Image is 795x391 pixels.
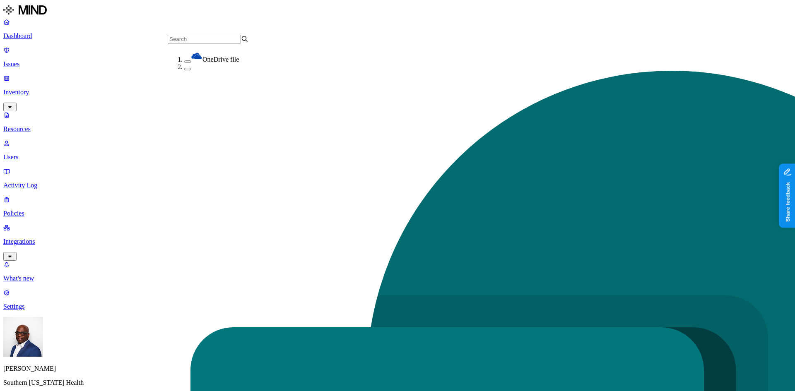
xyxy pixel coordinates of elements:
input: Search [168,35,241,43]
a: Integrations [3,224,792,259]
a: Resources [3,111,792,133]
span: OneDrive file [202,56,239,63]
a: MIND [3,3,792,18]
a: Activity Log [3,168,792,189]
a: What's new [3,261,792,282]
a: Settings [3,289,792,310]
p: What's new [3,275,792,282]
p: Southern [US_STATE] Health [3,379,792,386]
a: Issues [3,46,792,68]
a: Policies [3,196,792,217]
img: onedrive.svg [191,50,202,62]
p: Dashboard [3,32,792,40]
p: Inventory [3,89,792,96]
p: Policies [3,210,792,217]
p: Activity Log [3,182,792,189]
a: Inventory [3,74,792,110]
p: Integrations [3,238,792,245]
p: Issues [3,60,792,68]
p: Settings [3,303,792,310]
a: Users [3,139,792,161]
img: Gregory Thomas [3,317,43,357]
p: Users [3,154,792,161]
p: Resources [3,125,792,133]
img: MIND [3,3,47,17]
a: Dashboard [3,18,792,40]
